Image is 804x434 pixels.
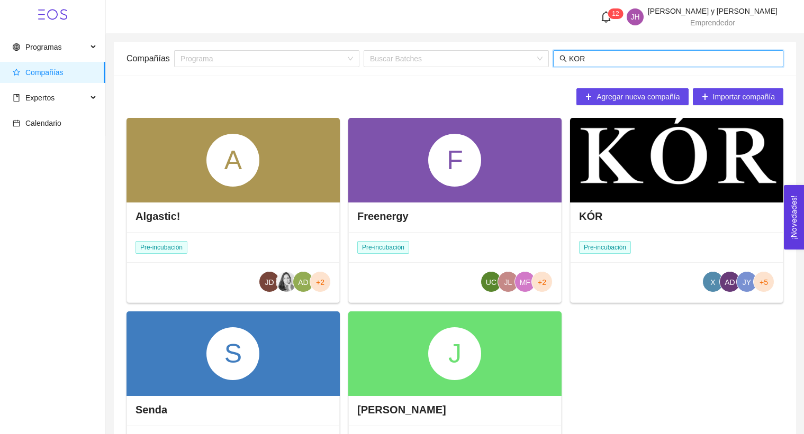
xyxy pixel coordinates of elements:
[265,272,274,293] span: JD
[579,241,631,254] span: Pre-incubación
[206,327,259,380] div: S
[520,272,530,293] span: MF
[25,119,61,127] span: Calendario
[357,209,409,224] h4: Freenergy
[13,94,20,101] span: book
[701,93,709,101] span: plus
[608,8,623,19] sup: 12
[616,10,619,17] span: 2
[600,11,612,23] span: bell
[504,272,512,293] span: JL
[13,119,20,127] span: calendar
[538,272,546,293] span: +2
[206,134,259,187] div: A
[486,272,496,293] span: UC
[135,241,187,254] span: Pre-incubación
[710,272,715,293] span: X
[13,43,20,51] span: global
[298,272,308,293] span: AD
[569,53,777,64] input: Buscar
[585,93,592,101] span: plus
[357,402,446,417] h4: [PERSON_NAME]
[135,402,167,417] h4: Senda
[357,241,409,254] span: Pre-incubación
[316,272,324,293] span: +2
[760,272,768,293] span: +5
[428,327,481,380] div: J
[784,185,804,250] button: Open Feedback Widget
[690,19,735,27] span: Emprendedor
[597,91,680,103] span: Agregar nueva compañía
[428,134,481,187] div: F
[25,43,61,51] span: Programas
[725,272,735,293] span: AD
[612,10,616,17] span: 1
[630,8,639,25] span: JH
[713,91,775,103] span: Importar compañía
[579,209,602,224] h4: KÓR
[559,55,567,62] span: search
[127,43,174,73] div: Compañías
[135,209,180,224] h4: Algastic!
[276,272,296,292] img: 1686173812184-KPM_FOTO.png
[576,88,688,105] button: plusAgregar nueva compañía
[693,88,784,105] button: plusImportar compañía
[25,68,64,77] span: Compañías
[648,7,778,15] span: [PERSON_NAME] y [PERSON_NAME]
[743,272,751,293] span: JY
[13,69,20,76] span: star
[25,94,55,102] span: Expertos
